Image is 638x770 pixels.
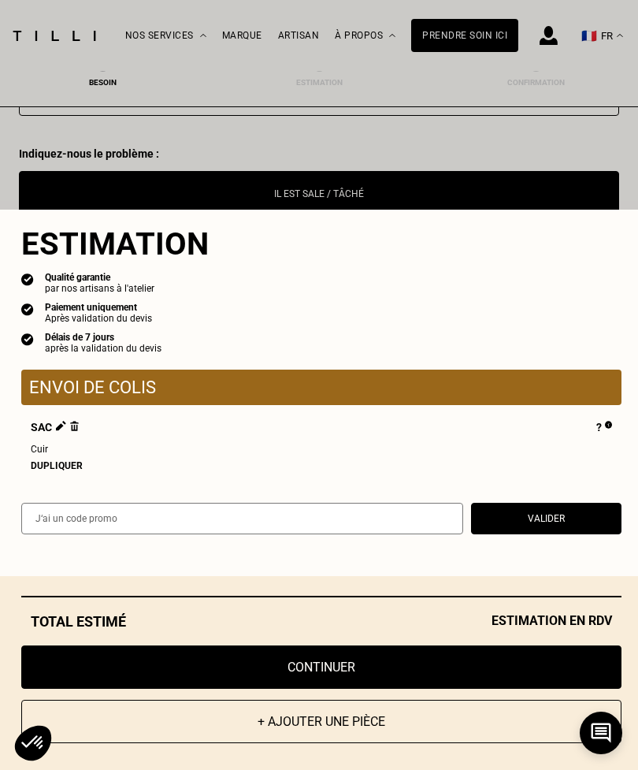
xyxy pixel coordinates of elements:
button: Valider [471,503,621,534]
button: Continuer [21,645,621,689]
p: Envoi de colis [29,378,614,397]
div: Qualité garantie [45,272,154,283]
img: icon list info [21,272,34,286]
div: Dupliquer [31,460,612,471]
section: Estimation [21,225,621,262]
div: par nos artisans à l'atelier [45,283,154,294]
img: Pourquoi le prix est indéfini ? [605,421,612,429]
div: Total estimé [21,613,621,630]
button: + Ajouter une pièce [21,700,621,743]
div: ? [596,421,612,435]
div: Après validation du devis [45,313,152,324]
span: Cuir [31,443,48,456]
img: icon list info [21,332,34,346]
img: Supprimer [70,421,79,431]
div: Délais de 7 jours [45,332,161,343]
div: après la validation du devis [45,343,161,354]
input: J‘ai un code promo [21,503,463,534]
img: icon list info [21,302,34,316]
span: Sac [31,421,79,435]
img: Éditer [56,421,66,431]
div: Paiement uniquement [45,302,152,313]
span: Estimation en RDV [491,613,612,630]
